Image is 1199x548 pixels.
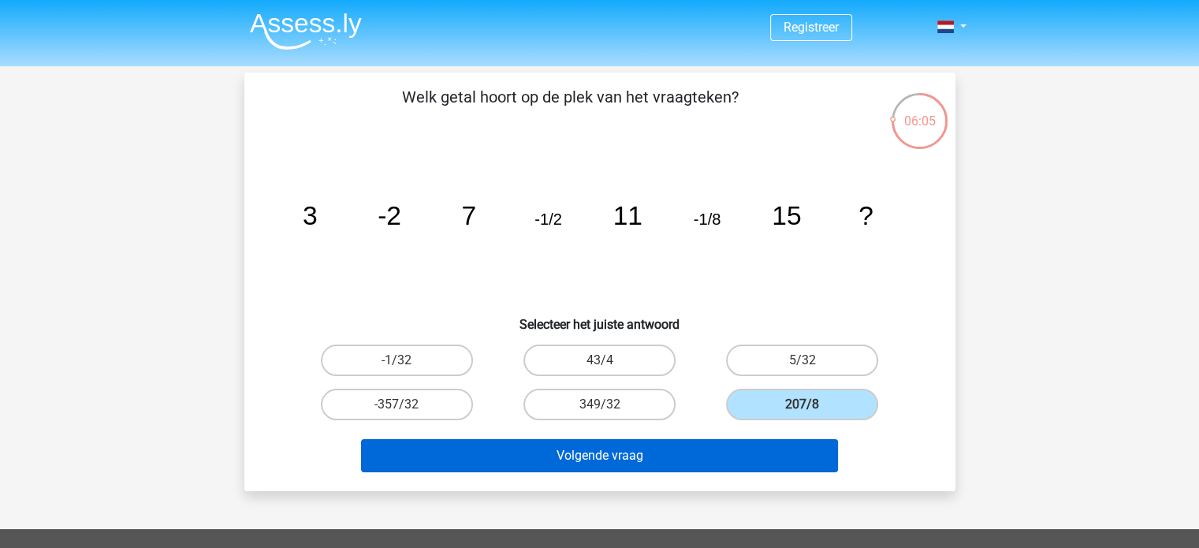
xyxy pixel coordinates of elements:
[534,211,562,228] tspan: -1/2
[523,345,676,376] label: 43/4
[523,389,676,420] label: 349/32
[461,201,476,230] tspan: 7
[784,20,839,35] a: Registreer
[321,389,473,420] label: -357/32
[772,201,801,230] tspan: 15
[270,85,871,132] p: Welk getal hoort op de plek van het vraagteken?
[890,91,949,131] div: 06:05
[321,345,473,376] label: -1/32
[693,211,721,228] tspan: -1/8
[726,345,878,376] label: 5/32
[361,439,838,472] button: Volgende vraag
[726,389,878,420] label: 207/8
[302,201,317,230] tspan: 3
[250,13,362,50] img: Assessly
[613,201,642,230] tspan: 11
[858,201,873,230] tspan: ?
[378,201,401,230] tspan: -2
[270,304,930,332] h6: Selecteer het juiste antwoord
